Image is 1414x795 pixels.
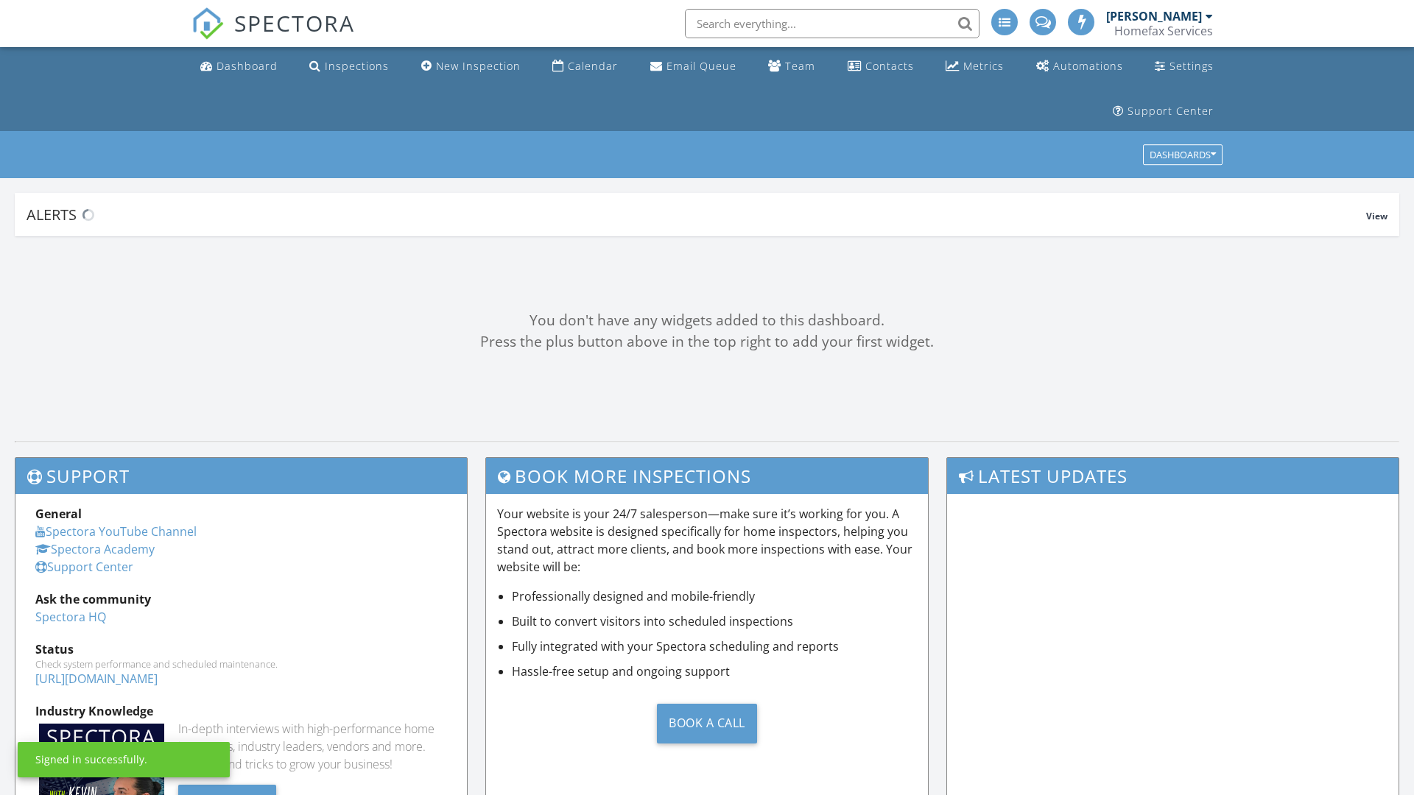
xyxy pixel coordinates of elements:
a: Dashboard [194,53,284,80]
p: Your website is your 24/7 salesperson—make sure it’s working for you. A Spectora website is desig... [497,505,918,576]
a: Spectora HQ [35,609,106,625]
div: Alerts [27,205,1366,225]
input: Search everything... [685,9,979,38]
div: Team [785,59,815,73]
button: Dashboards [1143,145,1223,166]
h3: Latest Updates [947,458,1399,494]
div: Check system performance and scheduled maintenance. [35,658,447,670]
div: Industry Knowledge [35,702,447,720]
div: Calendar [568,59,618,73]
strong: General [35,506,82,522]
div: Automations [1053,59,1123,73]
a: Spectora Academy [35,541,155,557]
div: New Inspection [436,59,521,73]
div: Contacts [865,59,914,73]
span: View [1366,210,1387,222]
a: Book a Call [497,692,918,755]
div: Dashboards [1150,150,1216,160]
img: The Best Home Inspection Software - Spectora [191,7,224,40]
a: Support Center [1107,98,1220,125]
a: SPECTORA [191,20,355,51]
a: Contacts [842,53,920,80]
div: Signed in successfully. [35,752,147,767]
div: Press the plus button above in the top right to add your first widget. [15,331,1399,353]
h3: Support [15,458,467,494]
a: New Inspection [415,53,527,80]
div: Homefax Services [1114,24,1213,38]
a: Settings [1149,53,1220,80]
span: SPECTORA [234,7,355,38]
a: Email Queue [644,53,742,80]
div: Inspections [325,59,389,73]
a: Metrics [940,53,1010,80]
li: Professionally designed and mobile-friendly [512,587,918,605]
a: Inspections [303,53,395,80]
a: Spectora YouTube Channel [35,523,197,540]
li: Hassle-free setup and ongoing support [512,662,918,680]
a: Support Center [35,559,133,575]
div: Email Queue [666,59,736,73]
div: Ask the community [35,590,447,608]
li: Fully integrated with your Spectora scheduling and reports [512,637,918,655]
div: Status [35,640,447,658]
div: In-depth interviews with high-performance home inspectors, industry leaders, vendors and more. Ge... [178,720,446,773]
h3: Book More Inspections [486,458,929,494]
a: Team [762,53,821,80]
a: [URL][DOMAIN_NAME] [35,671,158,687]
a: Calendar [546,53,624,80]
div: Dashboard [217,59,278,73]
div: Settings [1169,59,1214,73]
div: Book a Call [657,704,757,743]
div: Support Center [1128,104,1214,118]
li: Built to convert visitors into scheduled inspections [512,612,918,630]
div: Metrics [963,59,1004,73]
div: You don't have any widgets added to this dashboard. [15,310,1399,331]
div: [PERSON_NAME] [1106,9,1202,24]
a: Automations (Advanced) [1030,53,1129,80]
